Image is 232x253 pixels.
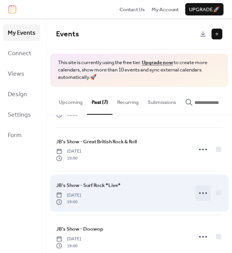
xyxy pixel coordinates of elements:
[3,65,40,82] a: Views
[8,88,27,100] span: Design
[152,5,179,13] a: My Account
[56,181,121,190] a: JB's Show - Surf Rock *Live*
[56,199,81,205] span: 19:00
[56,243,81,250] span: 19:00
[119,5,145,13] a: Contact Us
[56,182,121,189] span: JB's Show - Surf Rock *Live*
[87,87,113,115] button: Past (7)
[3,24,40,41] a: My Events
[8,129,22,141] span: Form
[3,86,40,102] a: Design
[56,138,137,146] span: JB's Show - Great British Rock & Roll
[152,6,179,14] span: My Account
[3,106,40,123] a: Settings
[56,225,103,233] a: JB's Show - Doowop
[56,27,79,41] span: Events
[56,192,81,199] span: [DATE]
[189,6,220,14] span: Upgrade 🚀
[56,138,137,146] a: JB's Show - Great British Rock & Roll
[185,3,223,15] button: Upgrade🚀
[113,87,143,114] button: Recurring
[3,127,40,143] a: Form
[119,6,145,14] span: Contact Us
[142,58,173,68] a: Upgrade now
[56,236,81,243] span: [DATE]
[58,59,220,81] span: This site is currently using the free tier. to create more calendars, show more than 10 events an...
[8,48,31,59] span: Connect
[56,155,81,162] span: 19:00
[8,68,24,80] span: Views
[3,45,40,61] a: Connect
[54,87,87,114] button: Upcoming
[56,111,81,118] span: 19:00
[56,148,81,155] span: [DATE]
[143,87,181,114] button: Submissions
[8,109,31,121] span: Settings
[9,5,16,14] img: logo
[8,27,36,39] span: My Events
